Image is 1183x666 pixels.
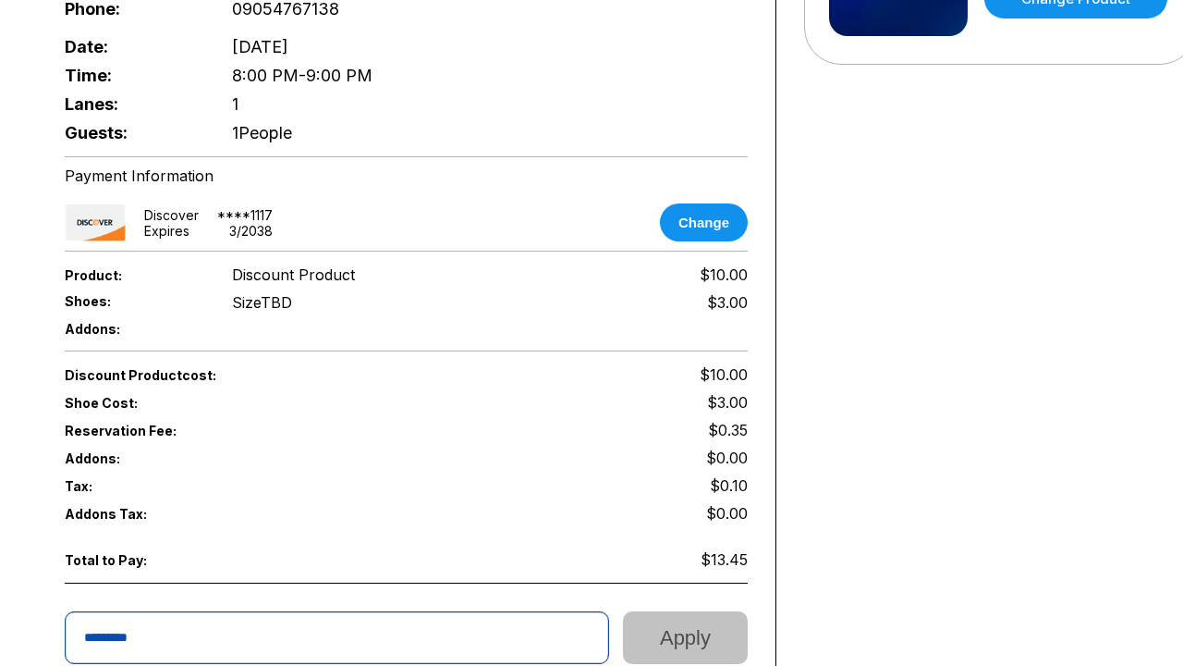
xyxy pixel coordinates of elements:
[232,123,292,142] span: 1 People
[65,450,201,466] span: Addons:
[65,552,201,568] span: Total to Pay:
[65,123,201,142] span: Guests:
[700,365,748,384] span: $10.00
[65,367,407,383] span: Discount Product cost:
[708,421,748,439] span: $0.35
[232,66,372,85] span: 8:00 PM - 9:00 PM
[232,37,288,56] span: [DATE]
[232,94,238,114] span: 1
[706,449,748,467] span: $0.00
[65,293,201,309] span: Shoes:
[65,478,201,494] span: Tax:
[706,504,748,523] span: $0.00
[65,66,201,85] span: Time:
[65,321,201,337] span: Addons:
[623,611,748,664] button: Apply
[660,203,748,241] button: Change
[65,37,201,56] span: Date:
[701,550,748,569] span: $13.45
[700,265,748,284] span: $10.00
[707,393,748,412] span: $3.00
[144,207,199,223] div: discover
[65,94,201,114] span: Lanes:
[65,423,407,438] span: Reservation Fee:
[229,223,273,239] div: 3 / 2038
[232,265,355,284] span: Discount Product
[65,203,126,241] img: card
[65,395,201,411] span: Shoe Cost:
[710,476,748,495] span: $0.10
[707,293,748,312] div: $3.00
[65,267,201,283] span: Product:
[232,293,292,312] div: Size TBD
[144,223,189,239] div: Expires
[65,166,748,185] div: Payment Information
[65,506,201,522] span: Addons Tax:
